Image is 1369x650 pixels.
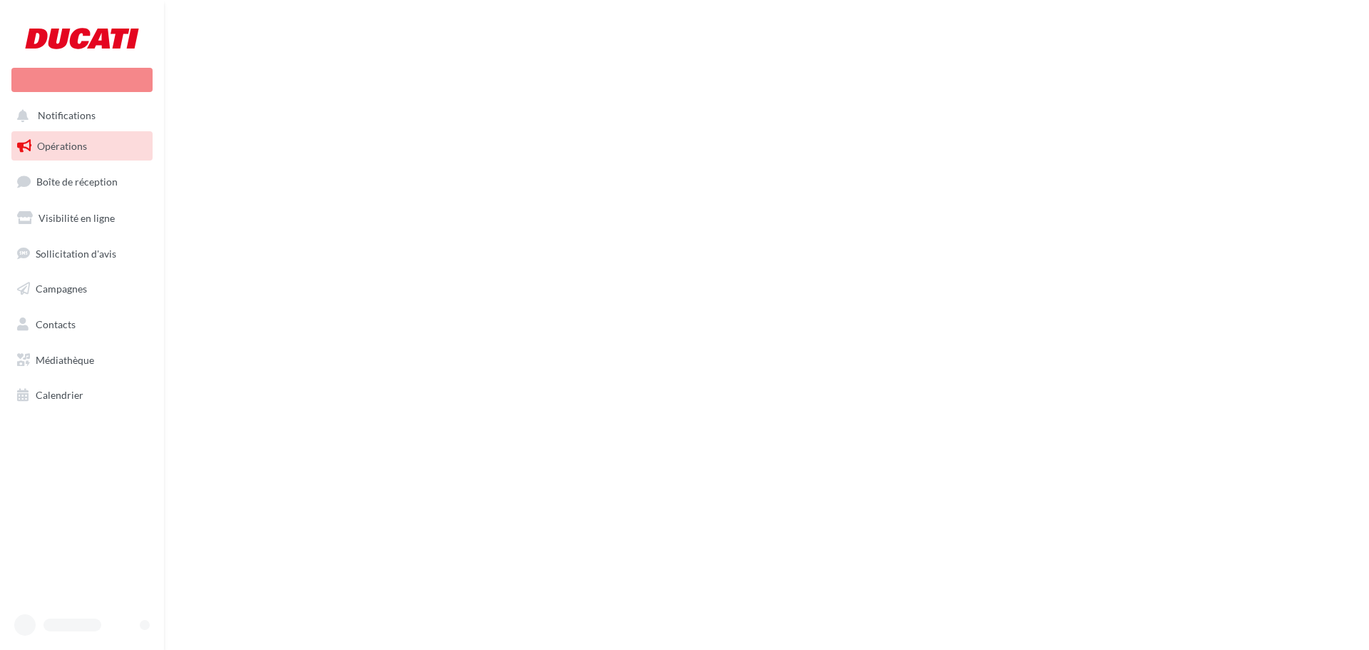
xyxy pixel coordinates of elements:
span: Sollicitation d'avis [36,247,116,259]
span: Notifications [38,110,96,122]
a: Campagnes [9,274,155,304]
div: Nouvelle campagne [11,68,153,92]
span: Visibilité en ligne [39,212,115,224]
a: Calendrier [9,380,155,410]
a: Visibilité en ligne [9,203,155,233]
span: Boîte de réception [36,176,118,188]
a: Contacts [9,310,155,340]
span: Opérations [37,140,87,152]
a: Médiathèque [9,345,155,375]
span: Campagnes [36,283,87,295]
span: Médiathèque [36,354,94,366]
a: Opérations [9,131,155,161]
span: Contacts [36,318,76,330]
a: Sollicitation d'avis [9,239,155,269]
a: Boîte de réception [9,166,155,197]
span: Calendrier [36,389,83,401]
